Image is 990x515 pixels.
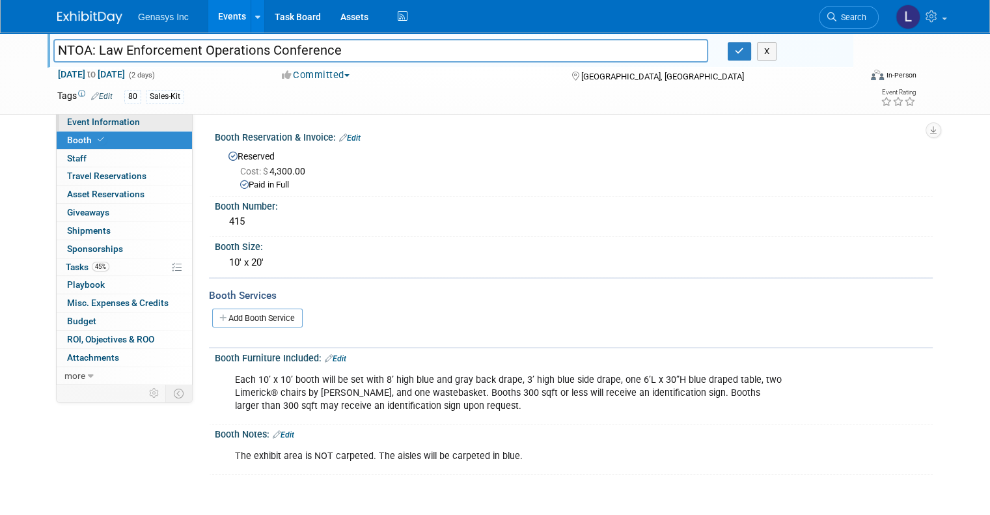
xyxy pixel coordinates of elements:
td: Personalize Event Tab Strip [143,385,166,402]
span: Sponsorships [67,244,123,254]
span: Asset Reservations [67,189,144,199]
div: Booth Number: [215,197,933,213]
div: Sales-Kit [146,90,184,104]
a: Shipments [57,222,192,240]
a: Tasks45% [57,258,192,276]
span: Misc. Expenses & Credits [67,298,169,308]
span: more [64,370,85,381]
a: Attachments [57,349,192,367]
a: Sponsorships [57,240,192,258]
span: Booth [67,135,107,145]
span: 45% [92,262,109,271]
span: Shipments [67,225,111,236]
a: Playbook [57,276,192,294]
div: Booth Furniture Included: [215,348,933,365]
span: Staff [67,153,87,163]
div: 80 [124,90,141,104]
a: Travel Reservations [57,167,192,185]
div: 415 [225,212,923,232]
a: Giveaways [57,204,192,221]
a: Edit [273,430,294,439]
a: Event Information [57,113,192,131]
span: 4,300.00 [240,166,310,176]
a: Misc. Expenses & Credits [57,294,192,312]
span: [DATE] [DATE] [57,68,126,80]
span: [GEOGRAPHIC_DATA], [GEOGRAPHIC_DATA] [581,72,744,81]
i: Booth reservation complete [98,136,104,143]
td: Tags [57,89,113,104]
span: Giveaways [67,207,109,217]
div: Booth Notes: [215,425,933,441]
a: Edit [91,92,113,101]
a: Edit [339,133,361,143]
span: Attachments [67,352,119,363]
button: X [757,42,777,61]
span: Playbook [67,279,105,290]
div: In-Person [886,70,916,80]
span: Travel Reservations [67,171,146,181]
img: Format-Inperson.png [871,70,884,80]
a: Edit [325,354,346,363]
div: Event Rating [881,89,916,96]
span: Cost: $ [240,166,269,176]
div: Each 10’ x 10’ booth will be set with 8’ high blue and gray back drape, 3’ high blue side drape, ... [226,367,793,419]
a: more [57,367,192,385]
span: ROI, Objectives & ROO [67,334,154,344]
td: Toggle Event Tabs [166,385,193,402]
a: Budget [57,313,192,330]
a: Add Booth Service [212,309,303,327]
div: Booth Reservation & Invoice: [215,128,933,145]
span: Event Information [67,117,140,127]
div: Paid in Full [240,179,923,191]
div: Booth Services [209,288,933,303]
img: ExhibitDay [57,11,122,24]
a: ROI, Objectives & ROO [57,331,192,348]
div: Reserved [225,146,923,191]
img: Lucy Temprano [896,5,920,29]
div: The exhibit area is NOT carpeted. The aisles will be carpeted in blue. [226,443,793,469]
span: Genasys Inc [138,12,189,22]
button: Committed [277,68,355,82]
a: Asset Reservations [57,186,192,203]
span: to [85,69,98,79]
span: Tasks [66,262,109,272]
span: Budget [67,316,96,326]
span: (2 days) [128,71,155,79]
a: Booth [57,132,192,149]
div: Event Format [790,68,916,87]
a: Staff [57,150,192,167]
a: Search [819,6,879,29]
span: Search [836,12,866,22]
div: Booth Size: [215,237,933,253]
div: 10' x 20' [225,253,923,273]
